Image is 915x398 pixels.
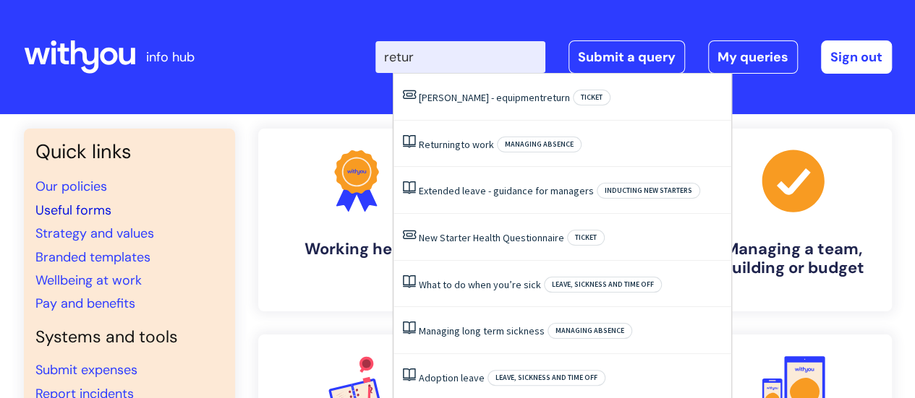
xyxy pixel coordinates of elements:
a: Strategy and values [35,225,154,242]
a: Our policies [35,178,107,195]
h4: Working here [270,240,443,259]
a: Managing long term sickness [419,324,545,337]
a: Wellbeing at work [35,272,142,289]
h3: Quick links [35,140,224,163]
a: Submit expenses [35,361,137,378]
h4: Managing a team, building or budget [707,240,880,278]
h4: Systems and tools [35,327,224,347]
a: Sign out [821,40,892,74]
a: Branded templates [35,248,150,266]
a: Managing a team, building or budget [695,129,892,311]
input: Search [375,41,545,73]
a: Adoption leave [419,371,485,384]
span: return [543,91,570,104]
a: New Starter Health Questionnaire [419,231,564,244]
p: info hub [146,46,195,69]
a: Working here [258,129,455,311]
span: Managing absence [548,323,632,339]
a: Submit a query [569,40,685,74]
a: What to do when you’re sick [419,278,541,291]
span: Leave, sickness and time off [544,277,662,293]
span: Ticket [573,90,610,105]
a: Extended leave - guidance for managers [419,184,594,197]
span: Returning [419,138,461,151]
span: Inducting new starters [597,183,700,199]
span: Ticket [567,230,605,246]
a: My queries [708,40,798,74]
span: Managing absence [497,137,582,152]
a: Useful forms [35,202,111,219]
a: [PERSON_NAME] - equipmentreturn [419,91,570,104]
div: | - [375,40,892,74]
a: Pay and benefits [35,295,135,312]
span: Leave, sickness and time off [488,370,605,386]
a: Returningto work [419,138,494,151]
